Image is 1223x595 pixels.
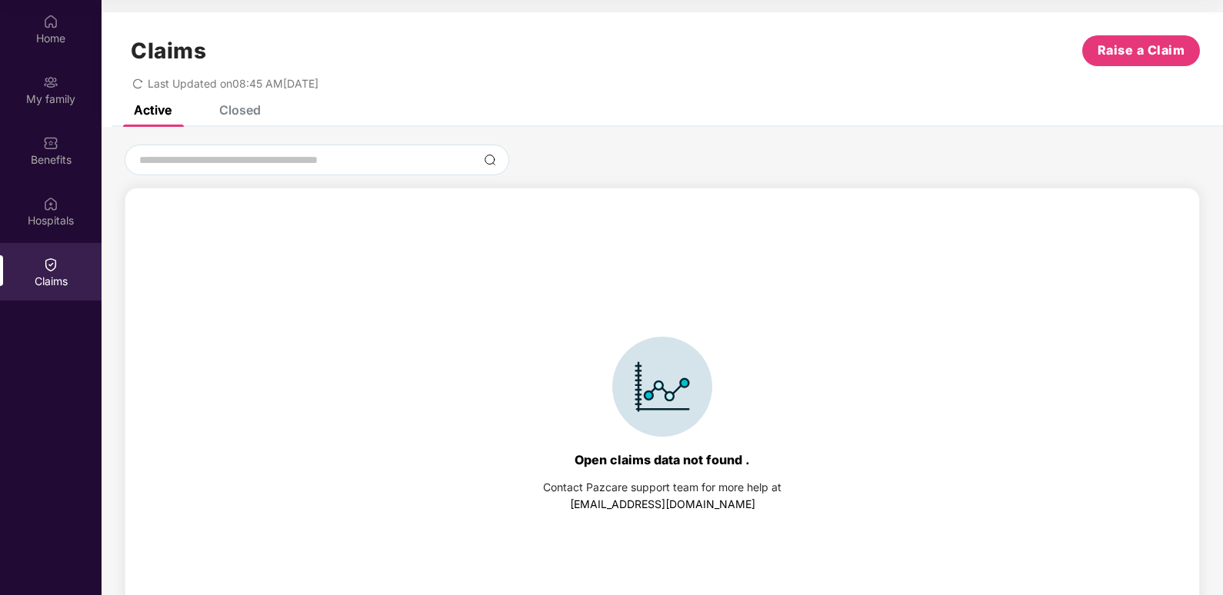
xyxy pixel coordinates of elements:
[219,102,261,118] div: Closed
[1098,41,1185,60] span: Raise a Claim
[1082,35,1200,66] button: Raise a Claim
[543,479,781,496] div: Contact Pazcare support team for more help at
[484,154,496,166] img: svg+xml;base64,PHN2ZyBpZD0iU2VhcmNoLTMyeDMyIiB4bWxucz0iaHR0cDovL3d3dy53My5vcmcvMjAwMC9zdmciIHdpZH...
[570,497,755,510] a: [EMAIL_ADDRESS][DOMAIN_NAME]
[43,196,58,211] img: svg+xml;base64,PHN2ZyBpZD0iSG9zcGl0YWxzIiB4bWxucz0iaHR0cDovL3d3dy53My5vcmcvMjAwMC9zdmciIHdpZHRoPS...
[43,135,58,151] img: svg+xml;base64,PHN2ZyBpZD0iQmVuZWZpdHMiIHhtbG5zPSJodHRwOi8vd3d3LnczLm9yZy8yMDAwL3N2ZyIgd2lkdGg9Ij...
[134,102,172,118] div: Active
[43,75,58,90] img: svg+xml;base64,PHN2ZyB3aWR0aD0iMjAiIGhlaWdodD0iMjAiIHZpZXdCb3g9IjAgMCAyMCAyMCIgZmlsbD0ibm9uZSIgeG...
[131,38,206,64] h1: Claims
[612,337,712,437] img: svg+xml;base64,PHN2ZyBpZD0iSWNvbl9DbGFpbSIgZGF0YS1uYW1lPSJJY29uIENsYWltIiB4bWxucz0iaHR0cDovL3d3dy...
[43,257,58,272] img: svg+xml;base64,PHN2ZyBpZD0iQ2xhaW0iIHhtbG5zPSJodHRwOi8vd3d3LnczLm9yZy8yMDAwL3N2ZyIgd2lkdGg9IjIwIi...
[132,77,143,90] span: redo
[575,452,750,467] div: Open claims data not found .
[43,14,58,29] img: svg+xml;base64,PHN2ZyBpZD0iSG9tZSIgeG1sbnM9Imh0dHA6Ly93d3cudzMub3JnLzIwMDAvc3ZnIiB3aWR0aD0iMjAiIG...
[148,77,318,90] span: Last Updated on 08:45 AM[DATE]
